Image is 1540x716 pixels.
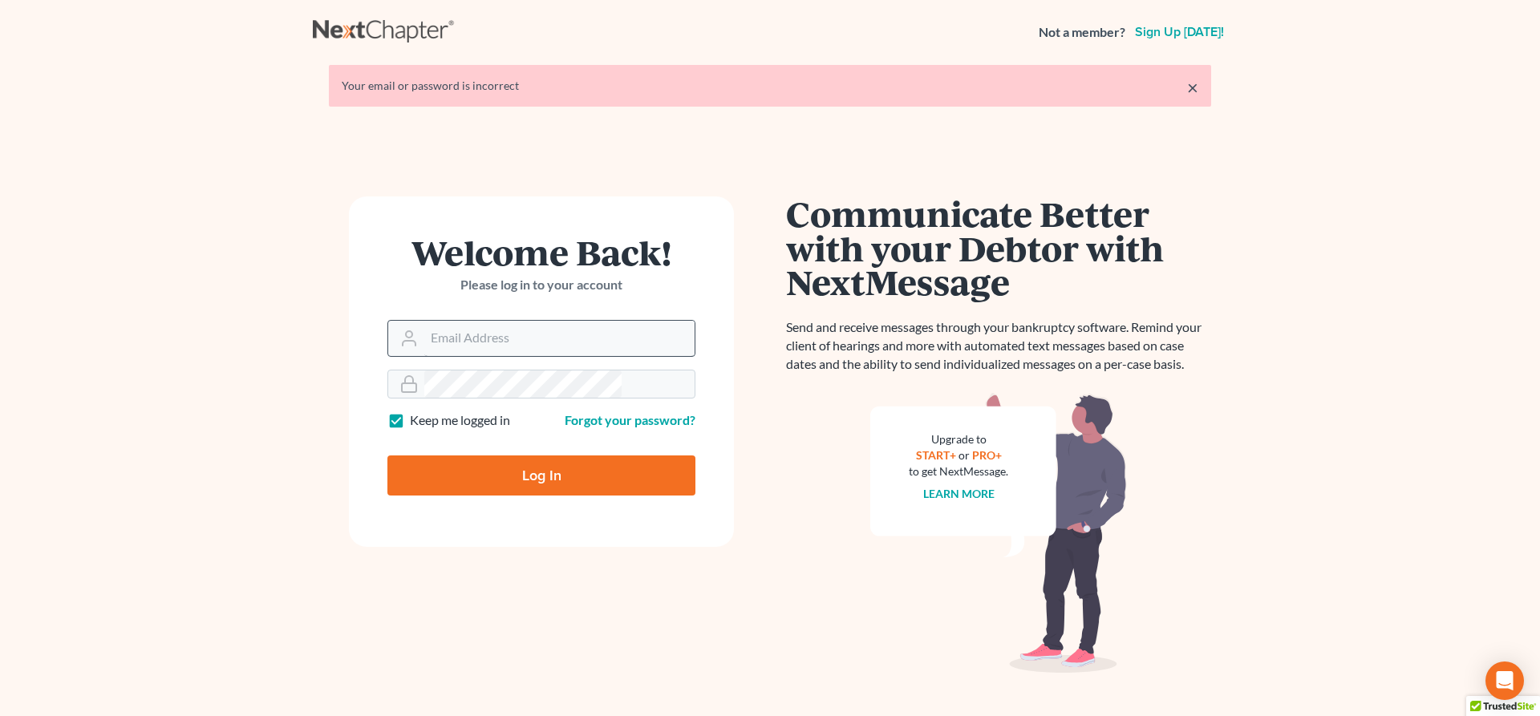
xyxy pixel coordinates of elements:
a: Forgot your password? [565,412,695,427]
div: Upgrade to [909,431,1008,447]
input: Email Address [424,321,695,356]
input: Log In [387,455,695,496]
div: to get NextMessage. [909,463,1008,479]
img: nextmessage_bg-59042aed3d76b12b5cd301f8e5b87938c9018125f34e5fa2b7a6b67550977c72.svg [870,393,1127,674]
strong: Not a member? [1039,23,1125,42]
label: Keep me logged in [410,411,510,430]
a: Learn more [923,487,995,500]
span: or [958,448,970,462]
div: Your email or password is incorrect [342,78,1198,94]
p: Send and receive messages through your bankruptcy software. Remind your client of hearings and mo... [786,318,1211,374]
h1: Welcome Back! [387,235,695,269]
a: × [1187,78,1198,97]
div: Open Intercom Messenger [1485,661,1524,700]
a: START+ [916,448,956,462]
h1: Communicate Better with your Debtor with NextMessage [786,196,1211,299]
a: Sign up [DATE]! [1132,26,1227,38]
a: PRO+ [972,448,1002,462]
p: Please log in to your account [387,276,695,294]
